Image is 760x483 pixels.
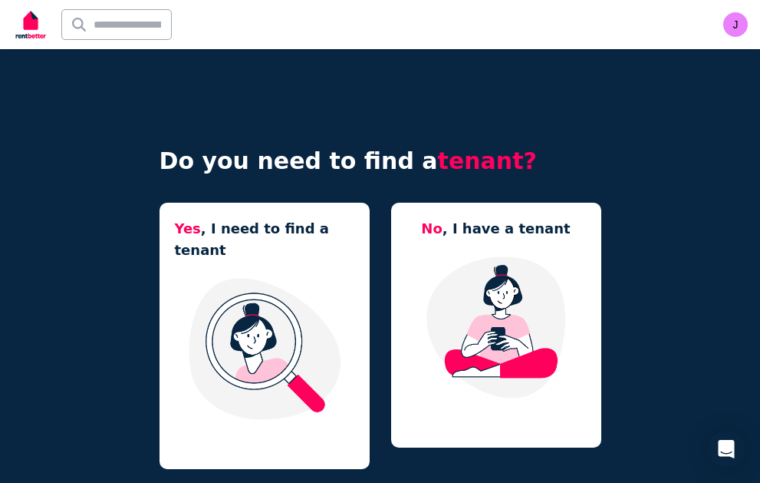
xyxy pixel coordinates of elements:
[723,12,748,37] img: jdeegan11@outlook.com
[421,218,570,240] h5: , I have a tenant
[175,276,354,421] img: I need a tenant
[406,255,586,399] img: Manage my property
[160,147,601,175] h4: Do you need to find a
[175,218,354,261] h5: , I need to find a tenant
[175,220,201,237] span: Yes
[438,147,537,174] span: tenant?
[12,5,49,44] img: RentBetter
[421,220,442,237] span: No
[708,431,745,468] div: Open Intercom Messenger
